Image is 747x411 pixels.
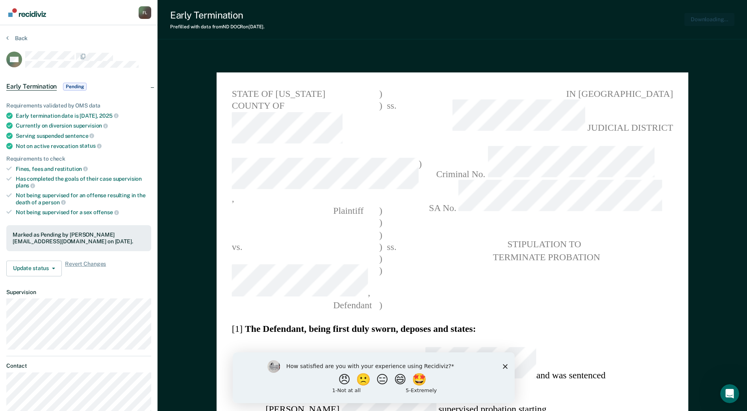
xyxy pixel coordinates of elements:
[16,112,151,119] div: Early termination date is [DATE],
[382,100,400,146] span: ss.
[13,231,145,245] div: Marked as Pending by [PERSON_NAME][EMAIL_ADDRESS][DOMAIN_NAME] on [DATE].
[16,132,151,139] div: Serving suspended
[8,8,46,17] img: Recidiviz
[42,199,65,205] span: person
[16,165,151,172] div: Fines, fees and
[379,241,382,253] span: )
[6,261,62,276] button: Update status
[232,205,363,215] span: Plaintiff
[55,166,88,172] span: restitution
[720,384,739,403] iframe: Intercom live chat
[6,156,151,162] div: Requirements to check
[16,176,151,189] div: Has completed the goals of their case supervision
[16,122,151,129] div: Currently on diversion
[139,6,151,19] button: Profile dropdown button
[379,265,382,299] span: )
[16,143,151,150] div: Not on active revocation
[93,209,119,215] span: offense
[170,9,265,21] div: Early Termination
[245,324,476,334] strong: The Defendant, being first duly sworn, deposes and states:
[232,265,379,299] span: ,
[232,241,242,252] span: vs.
[170,24,265,30] div: Prefilled with data from ND DOCR on [DATE] .
[73,122,108,129] span: supervision
[418,146,673,180] span: Criminal No.
[379,299,382,311] span: )
[6,289,151,296] dt: Supervision
[232,158,419,204] span: ,
[232,100,379,146] span: COUNTY OF
[232,323,673,335] section: [1]
[233,352,515,403] iframe: Survey by Kim from Recidiviz
[65,133,95,139] span: sentence
[379,253,382,265] span: )
[232,88,379,100] span: STATE OF [US_STATE]
[99,113,118,119] span: 2025
[6,83,57,91] span: Early Termination
[379,100,382,146] span: )
[418,88,673,100] span: IN [GEOGRAPHIC_DATA]
[80,143,102,149] span: status
[63,83,87,91] span: Pending
[418,100,673,134] span: JUDICIAL DISTRICT
[379,228,382,241] span: )
[418,239,673,263] pre: STIPULATION TO TERMINATE PROBATION
[139,6,151,19] div: F L
[379,217,382,229] span: )
[6,35,28,42] button: Back
[16,192,151,205] div: Not being supervised for an offense resulting in the death of a
[232,300,372,310] span: Defendant
[379,88,382,100] span: )
[6,363,151,369] dt: Contact
[16,209,151,216] div: Not being supervised for a sex
[684,13,734,26] button: Downloading...
[382,241,400,253] span: ss.
[418,180,673,215] span: SA No.
[16,182,35,189] span: plans
[65,261,106,276] span: Revert Changes
[379,204,382,217] span: )
[6,102,151,109] div: Requirements validated by OMS data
